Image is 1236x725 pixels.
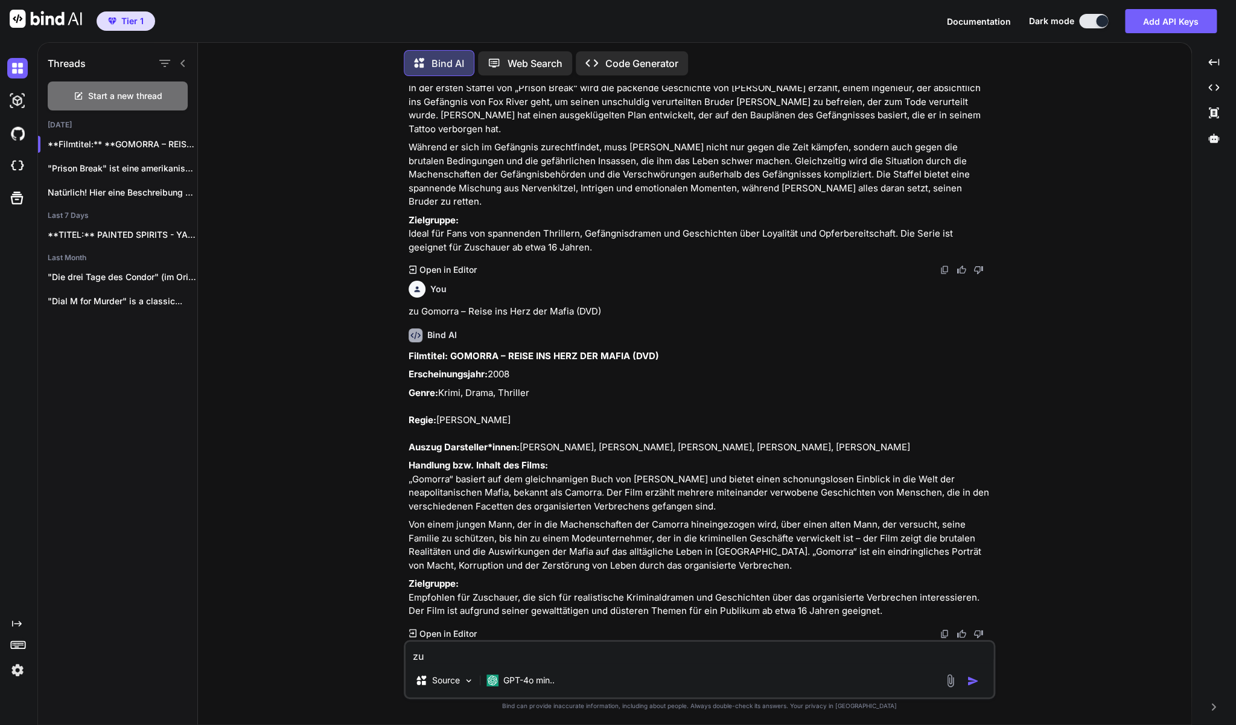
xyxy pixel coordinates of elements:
[419,628,476,640] p: Open in Editor
[1125,9,1217,33] button: Add API Keys
[973,629,983,639] img: dislike
[957,265,966,275] img: like
[48,56,86,71] h1: Threads
[430,283,447,295] h6: You
[486,674,499,686] img: GPT-4o mini
[409,214,993,255] p: Ideal für Fans von spannenden Thrillern, Gefängnisdramen und Geschichten über Loyalität und Opfer...
[943,674,957,688] img: attachment
[940,629,949,639] img: copy
[427,329,457,341] h6: Bind AI
[432,674,460,686] p: Source
[406,642,993,663] textarea: zu
[10,10,82,28] img: Bind AI
[957,629,966,639] img: like
[409,368,488,380] strong: Erscheinungsjahr:
[404,701,995,711] p: Bind can provide inaccurate information, including about people. Always double-check its answers....
[940,265,949,275] img: copy
[7,58,28,78] img: darkChat
[97,11,155,31] button: premiumTier 1
[419,264,476,276] p: Open in Editor
[48,162,197,174] p: "Prison Break" ist eine amerikanische Fe...
[7,91,28,111] img: darkAi-studio
[409,214,459,226] strong: Zielgruppe:
[48,187,197,199] p: Natürlich! Hier eine Beschreibung zu **Chuck –...
[409,68,993,136] p: In der ersten Staffel von „Prison Break“ wird die packende Geschichte von [PERSON_NAME] erzählt, ...
[409,368,993,382] p: 2008
[450,350,659,362] strong: GOMORRA – REISE INS HERZ DER MAFIA (DVD)
[503,674,555,686] p: GPT-4o min..
[409,518,993,572] p: Von einem jungen Mann, der in die Machenschaften der Camorra hineingezogen wird, über einen alten...
[409,459,993,513] p: „Gomorra“ basiert auf dem gleichnamigen Buch von [PERSON_NAME] und bietet einen schonungslosen Ei...
[409,350,448,362] strong: Filmtitel:
[48,295,197,307] p: "Dial M for Murder" is a classic...
[48,138,197,150] p: **Filmtitel:** **GOMORRA – REISE INS HER...
[48,229,197,241] p: **TITEL:** PAINTED SPIRITS - YANOMAMI **ERSCHEINUNGSJAHR:** 2018...
[88,90,162,102] span: Start a new thread
[121,15,144,27] span: Tier 1
[108,18,116,25] img: premium
[7,156,28,176] img: cloudideIcon
[7,660,28,680] img: settings
[409,386,993,455] p: Krimi, Drama, Thriller [PERSON_NAME] [PERSON_NAME], [PERSON_NAME], [PERSON_NAME], [PERSON_NAME], ...
[38,211,197,220] h2: Last 7 Days
[409,577,993,618] p: Empfohlen für Zuschauer, die sich für realistische Kriminaldramen und Geschichten über das organi...
[463,675,474,686] img: Pick Models
[409,414,436,426] strong: Regie:
[508,56,562,71] p: Web Search
[947,16,1011,27] span: Documentation
[409,305,993,319] p: zu Gomorra – Reise ins Herz der Mafia (DVD)
[432,56,464,71] p: Bind AI
[605,56,678,71] p: Code Generator
[48,271,197,283] p: "Die drei Tage des Condor" (im Original:...
[38,120,197,130] h2: [DATE]
[409,141,993,209] p: Während er sich im Gefängnis zurechtfindet, muss [PERSON_NAME] nicht nur gegen die Zeit kämpfen, ...
[409,578,459,589] strong: Zielgruppe:
[973,265,983,275] img: dislike
[38,253,197,263] h2: Last Month
[409,441,520,453] strong: Auszug Darsteller*innen:
[7,123,28,144] img: githubDark
[409,387,438,398] strong: Genre:
[947,15,1011,28] button: Documentation
[409,459,548,471] strong: Handlung bzw. Inhalt des Films:
[967,675,979,687] img: icon
[1029,15,1074,27] span: Dark mode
